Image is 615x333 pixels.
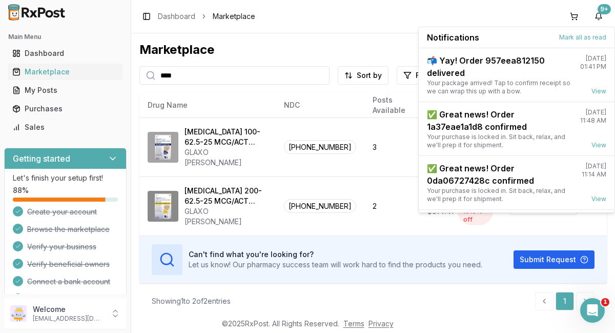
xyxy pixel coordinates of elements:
div: ✅ Great news! Order 0da06727428c confirmed [427,162,573,187]
img: User avatar [10,305,27,322]
div: [DATE] [586,108,606,116]
th: Posts Available [364,93,419,117]
p: Let us know! Our pharmacy success team will work hard to find the products you need. [189,260,482,270]
nav: pagination [535,292,594,310]
div: 11:14 AM [582,170,606,179]
div: My Posts [12,85,118,95]
a: Purchases [8,100,122,118]
a: 1 [556,292,574,310]
div: Sales [12,122,118,132]
span: Browse the marketplace [27,224,110,234]
button: Marketplace [4,64,127,80]
span: [PHONE_NUMBER] [284,199,356,213]
a: Dashboard [158,11,195,22]
button: Sales [4,119,127,135]
div: 9+ [598,4,611,14]
th: Drug Name [139,93,276,117]
img: Trelegy Ellipta 100-62.5-25 MCG/ACT AEPB [148,132,178,163]
div: GLAXO [PERSON_NAME] [184,147,268,168]
h3: Getting started [13,152,70,165]
div: Marketplace [12,67,118,77]
div: Dashboard [12,48,118,58]
div: Your purchase is locked in. Sit back, relax, and we'll prep it for shipment. [427,187,573,203]
p: [EMAIL_ADDRESS][DOMAIN_NAME] [33,315,104,323]
p: Let's finish your setup first! [13,173,118,183]
h2: Main Menu [8,33,122,41]
nav: breadcrumb [158,11,255,22]
a: Marketplace [8,63,122,81]
a: Dashboard [8,44,122,63]
span: Verify your business [27,242,96,252]
button: Mark all as read [559,33,606,42]
iframe: Intercom live chat [580,298,605,323]
a: My Posts [8,81,122,100]
div: Purchases [12,104,118,114]
div: Your purchase is locked in. Sit back, relax, and we'll prep it for shipment. [427,133,572,149]
div: [DATE] [586,54,606,63]
div: GLAXO [PERSON_NAME] [184,206,268,227]
div: Your package arrived! Tap to confirm receipt so we can wrap this up with a bow. [427,79,572,95]
span: 1 [601,298,609,306]
span: Verify beneficial owners [27,259,110,269]
span: 88 % [13,185,29,195]
a: Privacy [368,319,394,328]
th: NDC [276,93,364,117]
p: Welcome [33,304,104,315]
span: Filter by [416,70,444,81]
h3: Can't find what you're looking for? [189,249,482,260]
a: Sales [8,118,122,136]
span: Notifications [427,31,479,44]
div: [DATE] [586,162,606,170]
div: 01:41 PM [580,63,606,71]
a: View [591,87,606,95]
span: Marketplace [213,11,255,22]
div: ✅ Great news! Order 1a37eae1a1d8 confirmed [427,108,572,133]
img: RxPost Logo [4,4,70,21]
div: 11:48 AM [580,116,606,125]
button: My Posts [4,82,127,99]
button: Sort by [338,66,388,85]
span: Connect a bank account [27,277,110,287]
div: 📬 Yay! Order 957eea812150 delivered [427,54,572,79]
button: Purchases [4,101,127,117]
div: [MEDICAL_DATA] 200-62.5-25 MCG/ACT AEPB [184,186,268,206]
span: [PHONE_NUMBER] [284,140,356,154]
button: Submit Request [514,250,594,269]
td: 3 [364,117,419,177]
a: View [591,141,606,149]
a: View [591,195,606,203]
div: Showing 1 to 2 of 2 entries [152,296,231,306]
div: [MEDICAL_DATA] 100-62.5-25 MCG/ACT AEPB [184,127,268,147]
span: Create your account [27,207,97,217]
button: 9+ [590,8,607,25]
button: Filter by [397,66,451,85]
td: 2 [364,177,419,236]
div: Marketplace [139,42,607,58]
img: Trelegy Ellipta 200-62.5-25 MCG/ACT AEPB [148,191,178,222]
button: Dashboard [4,45,127,62]
a: Terms [343,319,364,328]
span: Sort by [357,70,382,81]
